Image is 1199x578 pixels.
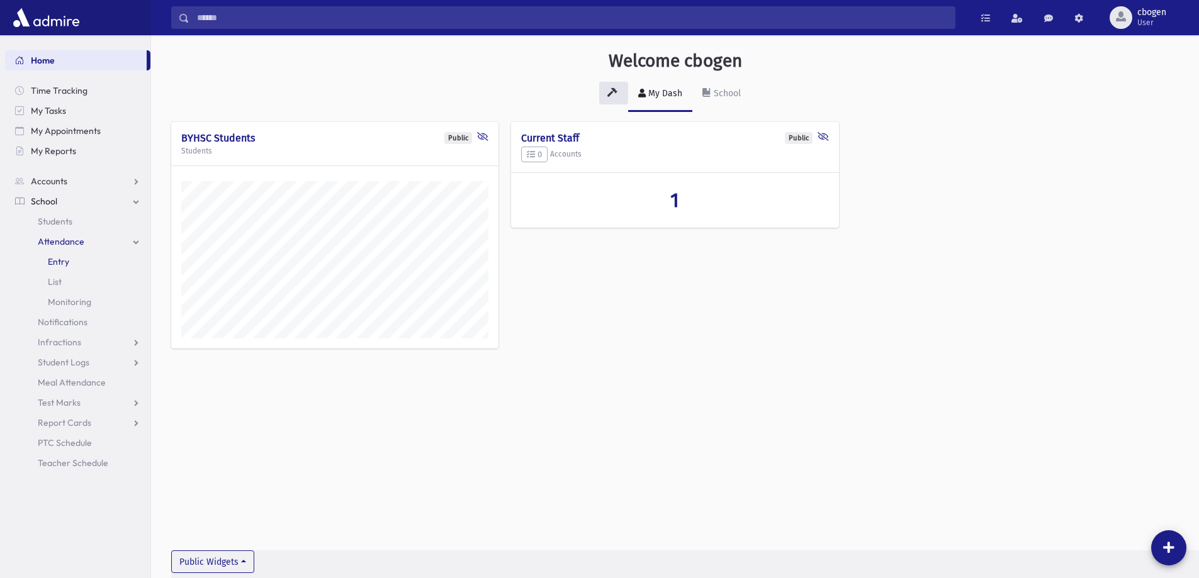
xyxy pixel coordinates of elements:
a: Home [5,50,147,70]
div: Public [785,132,813,144]
a: Time Tracking [5,81,150,101]
span: My Tasks [31,105,66,116]
a: Accounts [5,171,150,191]
div: Public [444,132,472,144]
span: Students [38,216,72,227]
span: 1 [670,188,679,212]
a: My Tasks [5,101,150,121]
a: My Reports [5,141,150,161]
img: AdmirePro [10,5,82,30]
a: School [692,77,751,112]
span: List [48,276,62,287]
a: Infractions [5,332,150,352]
span: Monitoring [48,296,91,308]
a: School [5,191,150,211]
a: Student Logs [5,352,150,372]
a: Entry [5,252,150,272]
a: My Appointments [5,121,150,141]
a: 1 [521,188,828,212]
a: Meal Attendance [5,372,150,392]
div: My Dash [646,88,682,99]
span: PTC Schedule [38,437,92,448]
span: Accounts [31,175,67,187]
span: Entry [48,256,69,267]
span: Home [31,55,55,66]
a: Teacher Schedule [5,453,150,473]
span: My Appointments [31,125,101,136]
a: Test Marks [5,392,150,413]
span: Test Marks [38,397,81,408]
a: List [5,272,150,292]
span: Attendance [38,236,84,247]
input: Search [189,6,955,29]
a: Students [5,211,150,231]
span: Infractions [38,336,81,348]
a: PTC Schedule [5,433,150,453]
span: School [31,196,57,207]
h4: BYHSC Students [181,132,488,144]
a: Attendance [5,231,150,252]
div: School [711,88,741,99]
h5: Students [181,147,488,155]
span: User [1137,18,1166,28]
a: Monitoring [5,292,150,312]
span: My Reports [31,145,76,157]
span: Student Logs [38,357,89,368]
span: Teacher Schedule [38,457,108,469]
span: cbogen [1137,8,1166,18]
a: Report Cards [5,413,150,433]
span: 0 [527,150,542,159]
a: Notifications [5,312,150,332]
span: Meal Attendance [38,377,106,388]
a: My Dash [628,77,692,112]
h4: Current Staff [521,132,828,144]
h5: Accounts [521,147,828,163]
span: Report Cards [38,417,91,428]
button: Public Widgets [171,550,254,573]
button: 0 [521,147,548,163]
h3: Welcome cbogen [609,50,742,72]
span: Time Tracking [31,85,87,96]
span: Notifications [38,316,87,328]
